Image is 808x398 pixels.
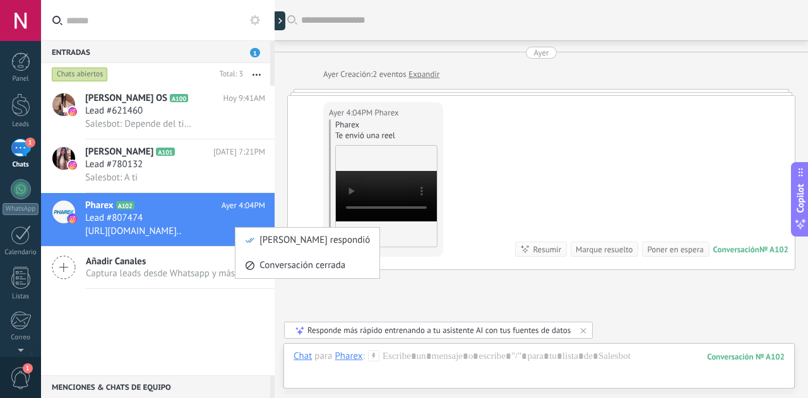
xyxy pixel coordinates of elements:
div: WhatsApp [3,203,39,215]
span: 1 [23,363,33,373]
div: Chats [3,161,39,169]
span: Conversación cerrada [259,253,345,278]
div: Listas [3,293,39,301]
span: Copilot [794,184,807,213]
div: Panel [3,75,39,83]
span: [PERSON_NAME] respondió [259,228,370,253]
div: Correo [3,334,39,342]
span: 1 [25,138,35,148]
div: Calendario [3,249,39,257]
div: Leads [3,120,39,129]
